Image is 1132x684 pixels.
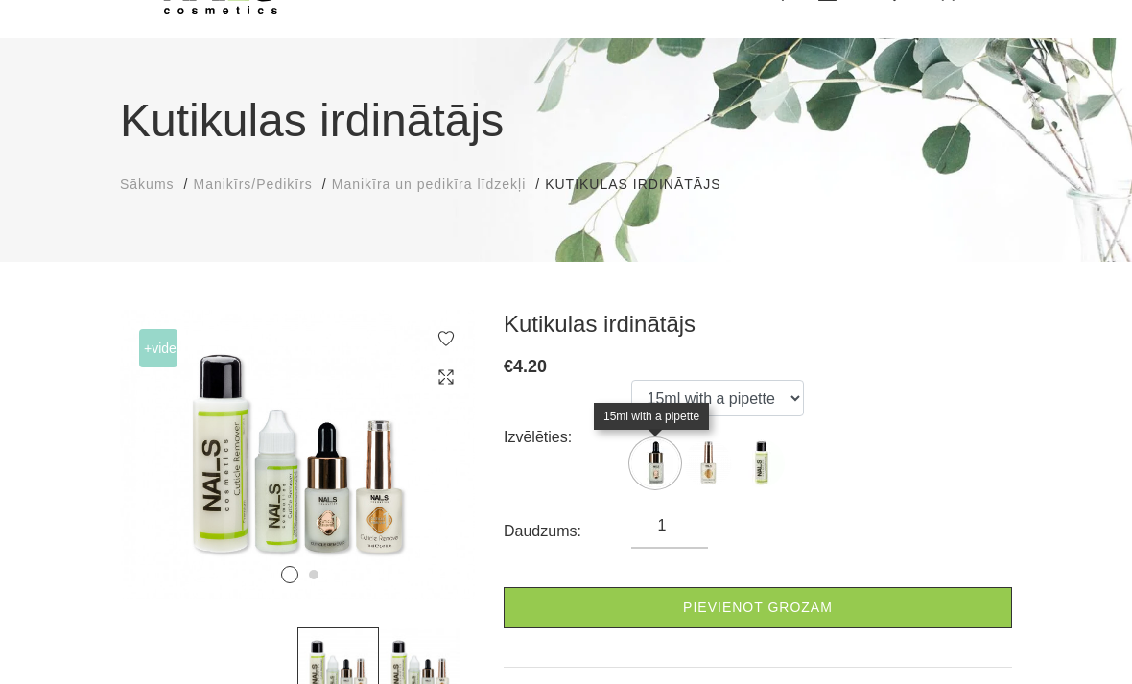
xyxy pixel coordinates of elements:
span: Sākums [120,177,175,192]
div: Daudzums: [504,516,631,547]
a: Sākums [120,175,175,195]
span: Manikīrs/Pedikīrs [193,177,312,192]
button: 1 of 2 [281,566,298,583]
a: Pievienot grozam [504,587,1012,628]
img: ... [120,310,475,599]
h1: Kutikulas irdinātājs [120,86,1012,155]
img: ... [737,439,785,487]
span: € [504,357,513,376]
span: 4.20 [513,357,547,376]
img: ... [684,439,732,487]
span: +Video [139,329,177,367]
div: Izvēlēties: [504,422,631,453]
h3: Kutikulas irdinātājs [504,310,1012,339]
button: 2 of 2 [309,570,318,579]
a: Manikīra un pedikīra līdzekļi [332,175,527,195]
a: Manikīrs/Pedikīrs [193,175,312,195]
li: Kutikulas irdinātājs [545,175,740,195]
img: ... [631,439,679,487]
span: Manikīra un pedikīra līdzekļi [332,177,527,192]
